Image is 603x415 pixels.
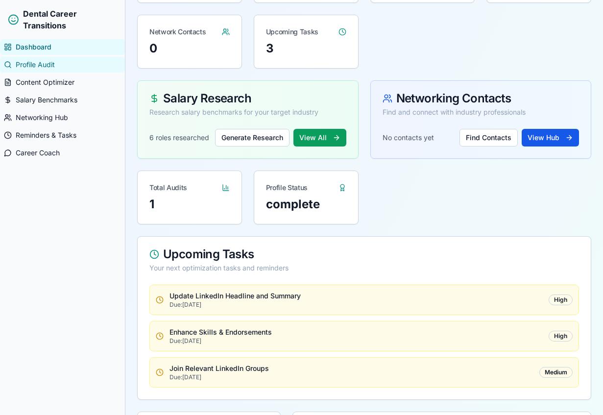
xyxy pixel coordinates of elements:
[169,327,543,337] p: Enhance Skills & Endorsements
[539,367,573,378] div: Medium
[266,183,308,193] div: Profile Status
[169,364,533,373] p: Join Relevant LinkedIn Groups
[16,148,60,158] span: Career Coach
[149,107,346,117] div: Research salary benchmarks for your target industry
[293,129,346,146] button: View All
[149,263,579,273] div: Your next optimization tasks and reminders
[149,183,187,193] div: Total Audits
[383,133,434,143] p: No contacts yet
[169,301,543,309] p: Due: [DATE]
[149,93,346,104] div: Salary Research
[459,129,518,146] button: Find Contacts
[16,95,77,105] span: Salary Benchmarks
[149,41,230,56] div: 0
[149,133,209,143] p: 6 roles researched
[266,27,318,37] div: Upcoming Tasks
[23,8,117,31] span: Dental Career Transitions
[16,113,68,122] span: Networking Hub
[149,27,206,37] div: Network Contacts
[266,196,346,212] div: complete
[383,93,579,104] div: Networking Contacts
[549,331,573,342] div: High
[169,291,543,301] p: Update LinkedIn Headline and Summary
[149,196,230,212] div: 1
[169,337,543,345] p: Due: [DATE]
[383,107,579,117] div: Find and connect with industry professionals
[169,373,533,381] p: Due: [DATE]
[215,129,289,146] button: Generate Research
[16,42,51,52] span: Dashboard
[16,60,55,70] span: Profile Audit
[549,294,573,305] div: High
[522,129,579,146] button: View Hub
[16,130,76,140] span: Reminders & Tasks
[266,41,346,56] div: 3
[149,248,579,260] div: Upcoming Tasks
[16,77,74,87] span: Content Optimizer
